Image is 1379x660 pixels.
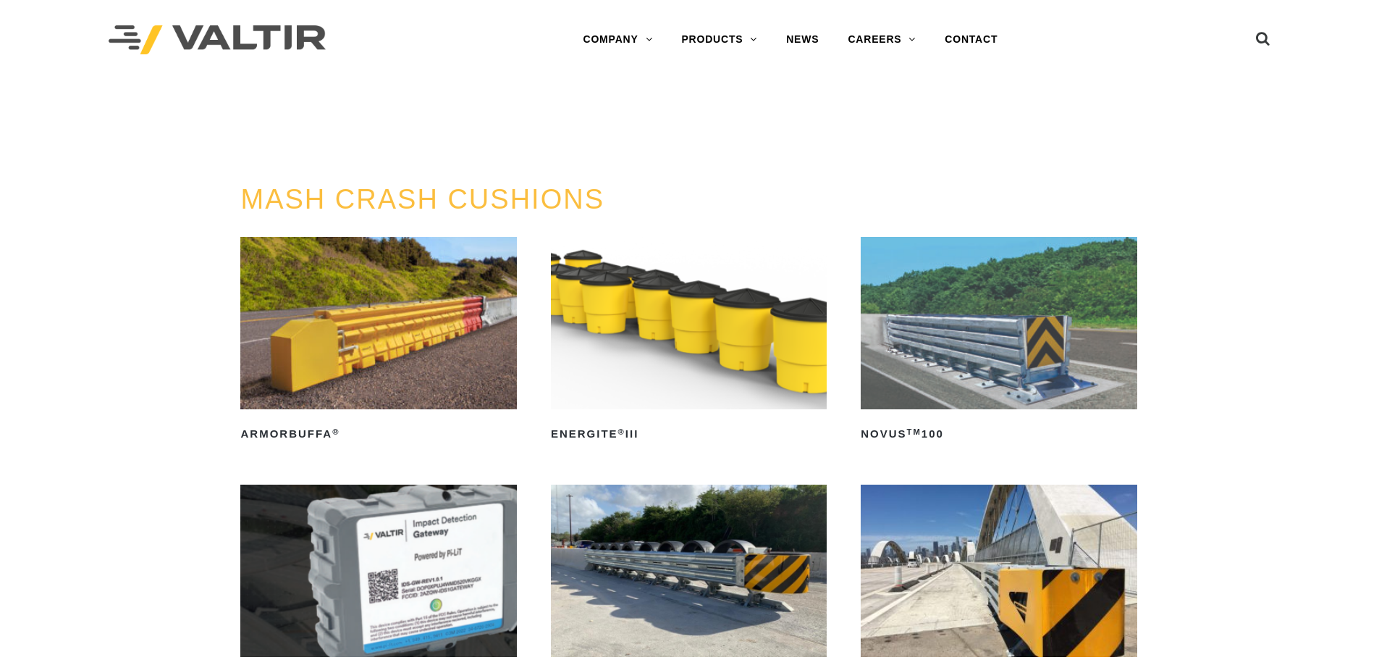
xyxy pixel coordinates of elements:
[930,25,1012,54] a: CONTACT
[833,25,930,54] a: CAREERS
[109,25,326,55] img: Valtir
[551,237,827,446] a: ENERGITE®III
[332,427,340,436] sup: ®
[618,427,625,436] sup: ®
[861,237,1136,446] a: NOVUSTM100
[568,25,667,54] a: COMPANY
[240,237,516,446] a: ArmorBuffa®
[240,184,604,214] a: MASH CRASH CUSHIONS
[240,422,516,446] h2: ArmorBuffa
[861,422,1136,446] h2: NOVUS 100
[667,25,772,54] a: PRODUCTS
[907,427,922,436] sup: TM
[551,422,827,446] h2: ENERGITE III
[772,25,833,54] a: NEWS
